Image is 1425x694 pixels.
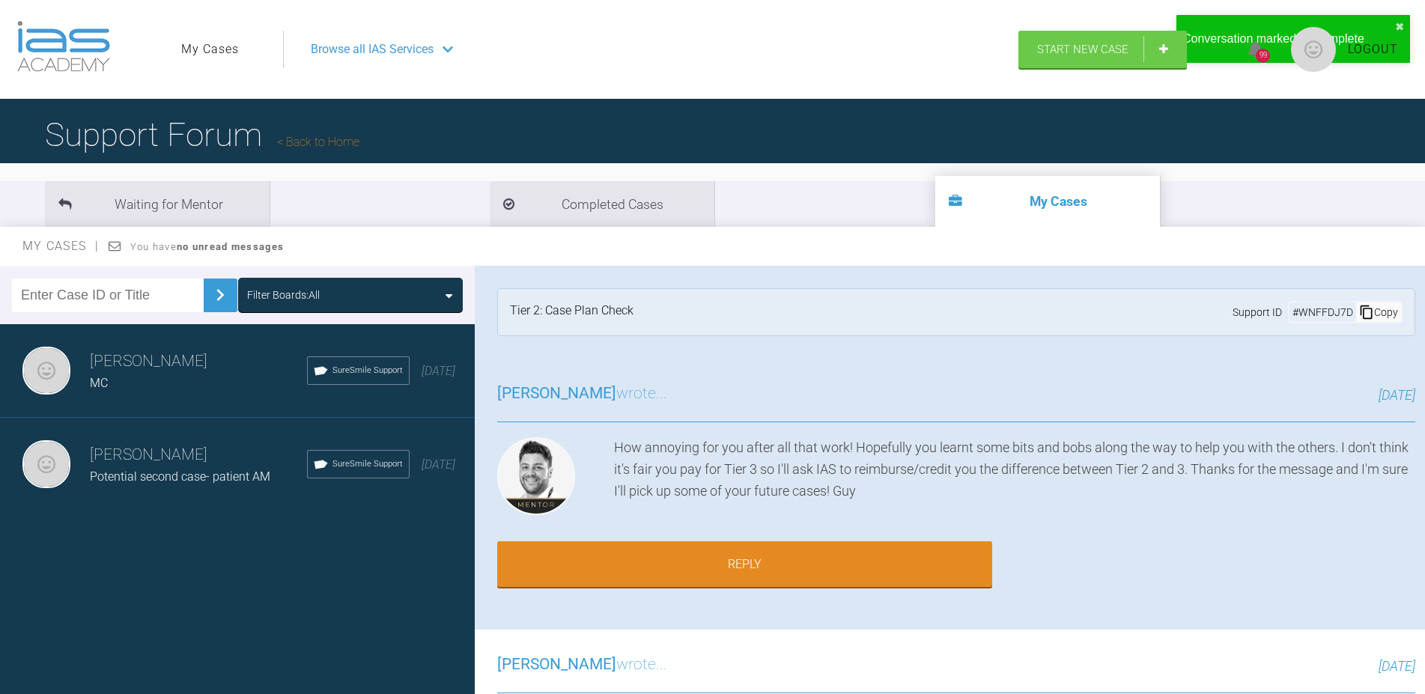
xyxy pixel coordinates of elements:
[90,469,270,484] span: Potential second case- patient AM
[497,541,992,588] a: Reply
[90,349,307,374] h3: [PERSON_NAME]
[497,655,616,673] span: [PERSON_NAME]
[1037,43,1128,56] span: Start New Case
[1379,387,1415,403] span: [DATE]
[422,457,455,472] span: [DATE]
[1379,658,1415,674] span: [DATE]
[614,437,1415,521] div: How annoying for you after all that work! Hopefully you learnt some bits and bobs along the way t...
[90,376,108,390] span: MC
[17,21,110,72] img: logo-light.3e3ef733.png
[1348,40,1398,59] a: Logout
[935,176,1160,227] li: My Cases
[497,437,575,515] img: Guy Wells
[45,109,359,161] h1: Support Forum
[277,135,359,149] a: Back to Home
[490,181,714,227] li: Completed Cases
[510,301,633,323] div: Tier 2: Case Plan Check
[181,40,239,59] a: My Cases
[332,364,403,377] span: SureSmile Support
[90,442,307,468] h3: [PERSON_NAME]
[22,239,100,253] span: My Cases
[177,241,284,252] strong: no unread messages
[12,278,204,312] input: Enter Case ID or Title
[311,40,434,59] span: Browse all IAS Services
[1356,302,1401,322] div: Copy
[22,440,70,488] img: Chris Pritchard
[208,283,232,307] img: chevronRight.28bd32b0.svg
[1291,27,1336,72] img: profile.png
[1233,304,1282,320] span: Support ID
[497,652,667,678] h3: wrote...
[422,364,455,378] span: [DATE]
[497,384,616,402] span: [PERSON_NAME]
[332,457,403,471] span: SureSmile Support
[22,347,70,395] img: Chris Pritchard
[130,241,284,252] span: You have
[1289,304,1356,320] div: # WNFFDJ7D
[1018,31,1187,68] a: Start New Case
[1256,49,1270,63] div: 99
[497,381,667,407] h3: wrote...
[247,287,320,303] div: Filter Boards: All
[45,181,270,227] li: Waiting for Mentor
